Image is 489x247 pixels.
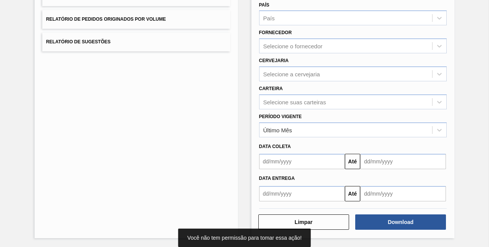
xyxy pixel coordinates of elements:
label: País [259,2,269,8]
input: dd/mm/yyyy [259,186,345,201]
span: Relatório de Pedidos Originados por Volume [46,16,166,22]
label: Cervejaria [259,58,289,63]
button: Até [345,186,360,201]
div: Último Mês [263,127,292,133]
span: Relatório de Sugestões [46,39,111,44]
div: Selecione suas carteiras [263,99,326,105]
button: Relatório de Sugestões [42,33,230,51]
div: País [263,15,275,21]
button: Relatório de Pedidos Originados por Volume [42,10,230,29]
span: Data coleta [259,144,291,149]
span: Data Entrega [259,176,295,181]
button: Até [345,154,360,169]
input: dd/mm/yyyy [259,154,345,169]
input: dd/mm/yyyy [360,154,446,169]
label: Carteira [259,86,283,91]
button: Download [355,214,446,230]
input: dd/mm/yyyy [360,186,446,201]
span: Você não tem permissão para tomar essa ação! [187,235,301,241]
label: Fornecedor [259,30,292,35]
div: Selecione a cervejaria [263,71,320,77]
label: Período Vigente [259,114,302,119]
button: Limpar [258,214,349,230]
div: Selecione o fornecedor [263,43,323,49]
